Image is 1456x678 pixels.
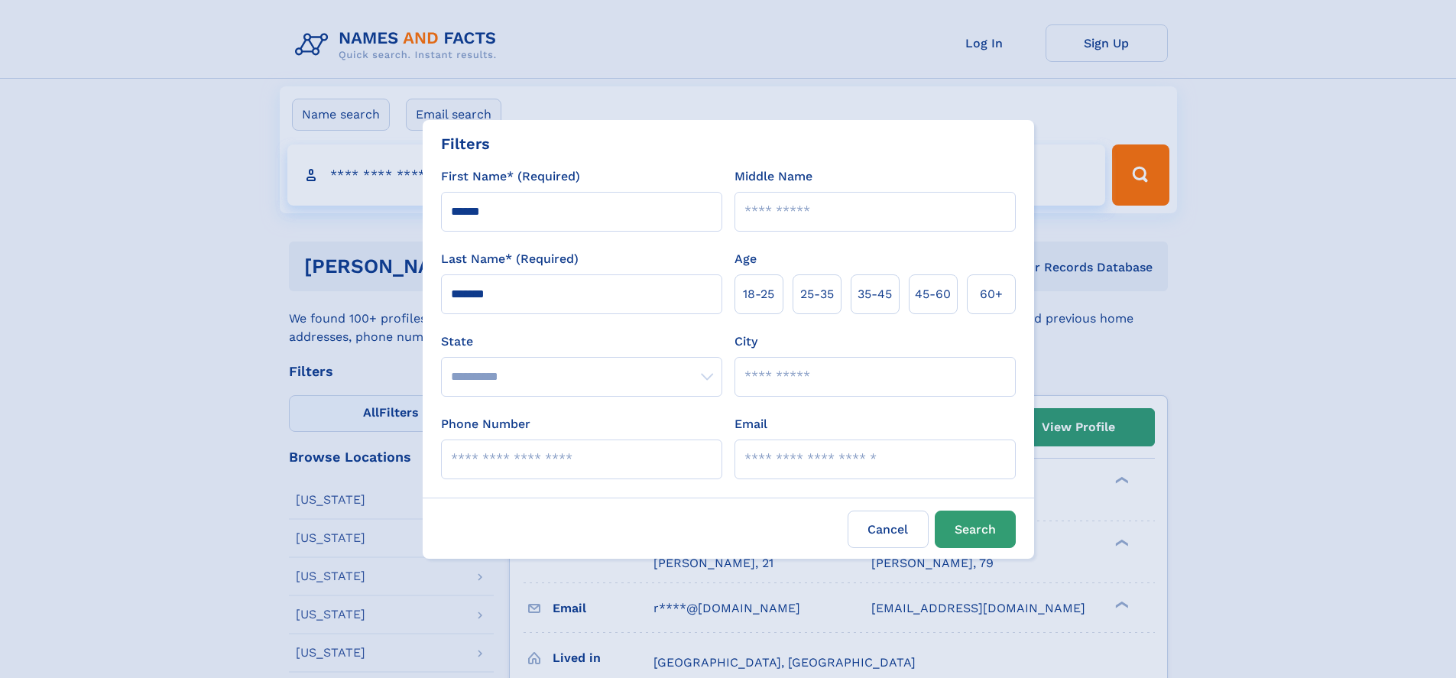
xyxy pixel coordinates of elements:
[743,285,774,303] span: 18‑25
[441,167,580,186] label: First Name* (Required)
[800,285,834,303] span: 25‑35
[858,285,892,303] span: 35‑45
[935,511,1016,548] button: Search
[915,285,951,303] span: 45‑60
[980,285,1003,303] span: 60+
[441,415,530,433] label: Phone Number
[441,132,490,155] div: Filters
[848,511,929,548] label: Cancel
[441,333,722,351] label: State
[734,167,812,186] label: Middle Name
[734,415,767,433] label: Email
[734,250,757,268] label: Age
[734,333,757,351] label: City
[441,250,579,268] label: Last Name* (Required)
